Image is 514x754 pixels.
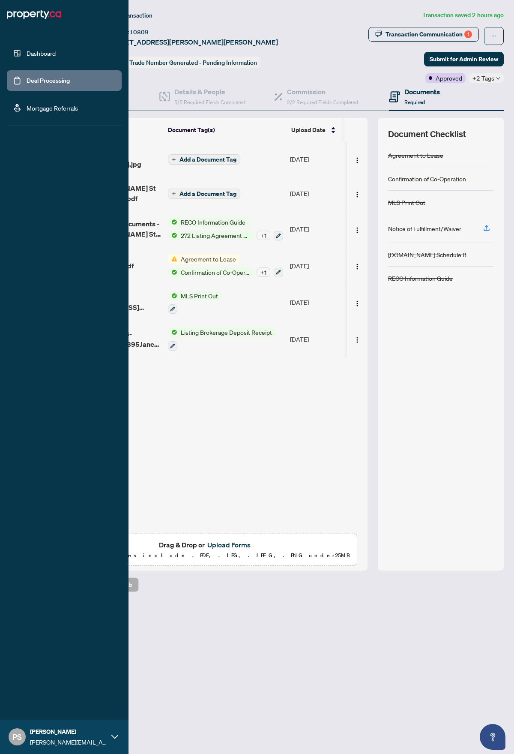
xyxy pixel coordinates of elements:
button: Upload Forms [205,539,253,550]
span: down [496,76,500,81]
td: [DATE] [287,142,345,176]
span: Approved [436,73,462,83]
td: [DATE] [287,176,345,210]
div: + 1 [257,231,270,240]
a: Dashboard [27,49,56,57]
img: Status Icon [168,254,177,264]
h4: Commission [287,87,358,97]
div: Agreement to Lease [388,150,443,160]
img: Logo [354,263,361,270]
span: Submit for Admin Review [430,52,498,66]
th: Document Tag(s) [164,118,288,142]
div: [DOMAIN_NAME] Schedule B [388,250,466,259]
img: Logo [354,227,361,234]
span: ellipsis [491,33,497,39]
button: Logo [350,259,364,273]
td: [DATE] [287,284,345,321]
img: Status Icon [168,327,177,337]
div: Status: [106,57,260,68]
h4: Details & People [174,87,245,97]
button: Logo [350,222,364,236]
button: Status IconAgreement to LeaseStatus IconConfirmation of Co-Operation+1 [168,254,283,277]
span: Listing Brokerage Deposit Receipt [177,327,275,337]
span: 272 Listing Agreement with [DOMAIN_NAME] Company Schedule A to Listing Agreement [177,231,253,240]
button: Transaction Communication1 [368,27,479,42]
img: Status Icon [168,291,177,300]
h4: Documents [404,87,440,97]
a: Mortgage Referrals [27,104,78,112]
img: Status Icon [168,231,177,240]
button: Logo [350,152,364,166]
th: Upload Date [288,118,346,142]
td: [DATE] [287,321,345,357]
span: [STREET_ADDRESS][PERSON_NAME][PERSON_NAME] [106,37,278,47]
button: Logo [350,295,364,309]
img: Status Icon [168,217,177,227]
span: Document Checklist [388,128,466,140]
span: 5/5 Required Fields Completed [174,99,245,105]
span: Required [404,99,425,105]
span: Trade Number Generated - Pending Information [129,59,257,66]
span: Upload Date [291,125,326,135]
button: Logo [350,186,364,200]
p: Supported files include .PDF, .JPG, .JPEG, .PNG under 25 MB [60,550,352,561]
article: Transaction saved 2 hours ago [422,10,504,20]
div: Notice of Fulfillment/Waiver [388,224,461,233]
div: MLS Print Out [388,198,425,207]
span: plus [172,157,176,162]
img: Logo [354,336,361,343]
div: RECO Information Guide [388,273,453,283]
span: PS [12,731,22,743]
img: logo [7,8,61,21]
button: Open asap [480,724,505,750]
span: 10809 [129,28,149,36]
a: Deal Processing [27,77,70,84]
button: Add a Document Tag [168,154,240,165]
span: Add a Document Tag [179,156,236,162]
div: Confirmation of Co-Operation [388,174,466,183]
span: plus [172,192,176,196]
span: Add a Document Tag [179,191,236,197]
span: View Transaction [107,12,152,19]
span: Drag & Drop or [159,539,253,550]
img: Status Icon [168,267,177,277]
button: Status IconRECO Information GuideStatus Icon272 Listing Agreement with [DOMAIN_NAME] Company Sche... [168,217,283,240]
img: Logo [354,300,361,307]
span: Drag & Drop orUpload FormsSupported files include .PDF, .JPG, .JPEG, .PNG under25MB [55,534,357,566]
img: Logo [354,191,361,198]
span: [PERSON_NAME] [30,727,107,736]
div: 1 [464,30,472,38]
td: [DATE] [287,210,345,247]
button: Status IconListing Brokerage Deposit Receipt [168,327,275,351]
span: Agreement to Lease [177,254,239,264]
div: + 1 [257,267,270,277]
button: Add a Document Tag [168,188,240,199]
span: [PERSON_NAME][EMAIL_ADDRESS][DOMAIN_NAME] [30,737,107,747]
span: RECO Information Guide [177,217,249,227]
span: MLS Print Out [177,291,221,300]
button: Submit for Admin Review [424,52,504,66]
img: Logo [354,157,361,164]
button: Add a Document Tag [168,189,240,199]
button: Logo [350,332,364,346]
span: Confirmation of Co-Operation [177,267,253,277]
div: Transaction Communication [385,27,472,41]
button: Status IconMLS Print Out [168,291,221,314]
span: 2/2 Required Fields Completed [287,99,358,105]
span: +2 Tags [472,73,494,83]
td: [DATE] [287,247,345,284]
